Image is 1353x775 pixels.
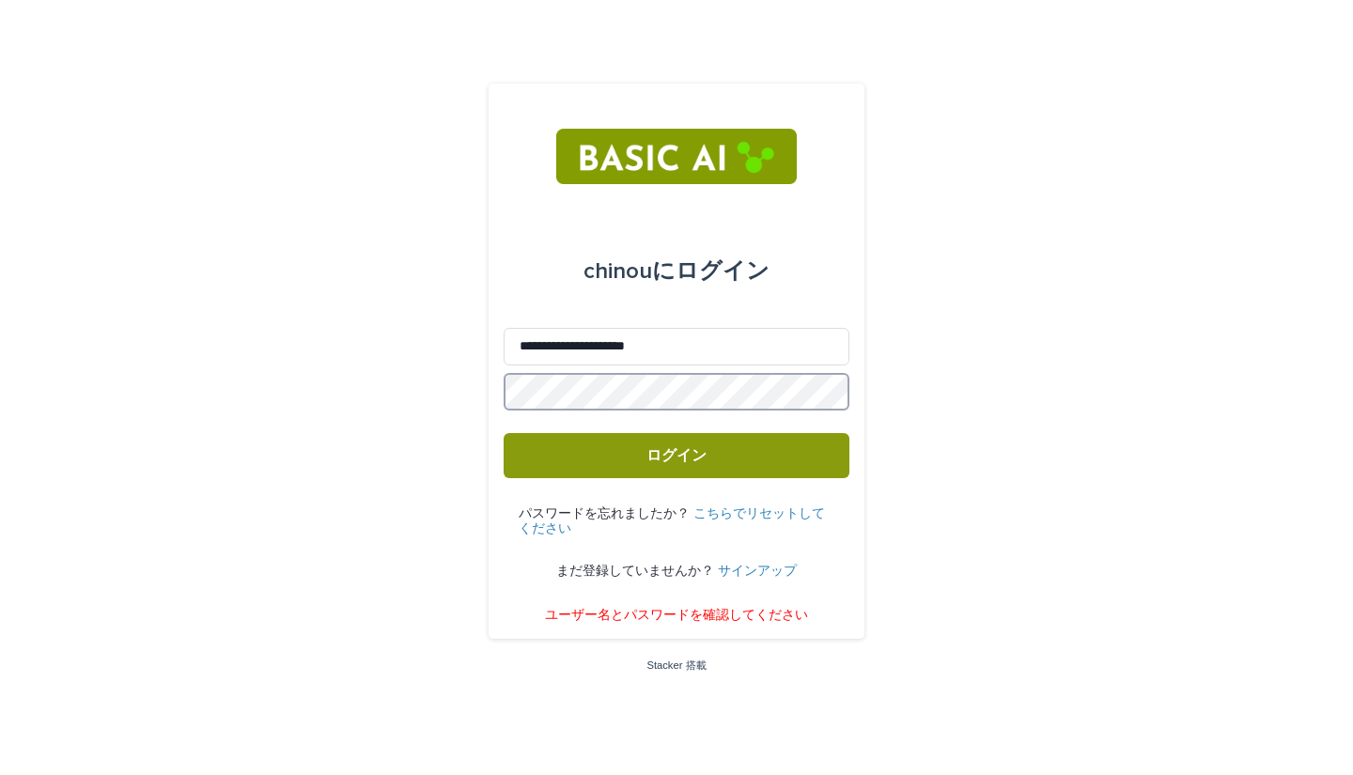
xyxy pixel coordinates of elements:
a: Stacker 搭載 [646,659,706,671]
img: RtIB8pj2QQiOZo6waziI [556,129,796,185]
font: にログイン [652,260,770,283]
font: まだ登録していませんか？ [556,565,714,578]
font: chinou [583,260,652,283]
a: サインアップ [718,565,797,578]
font: パスワードを忘れましたか？ [519,507,690,520]
font: ユーザー名とパスワードを確認してください [545,609,808,622]
font: ログイン [646,448,707,463]
button: ログイン [504,433,849,478]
